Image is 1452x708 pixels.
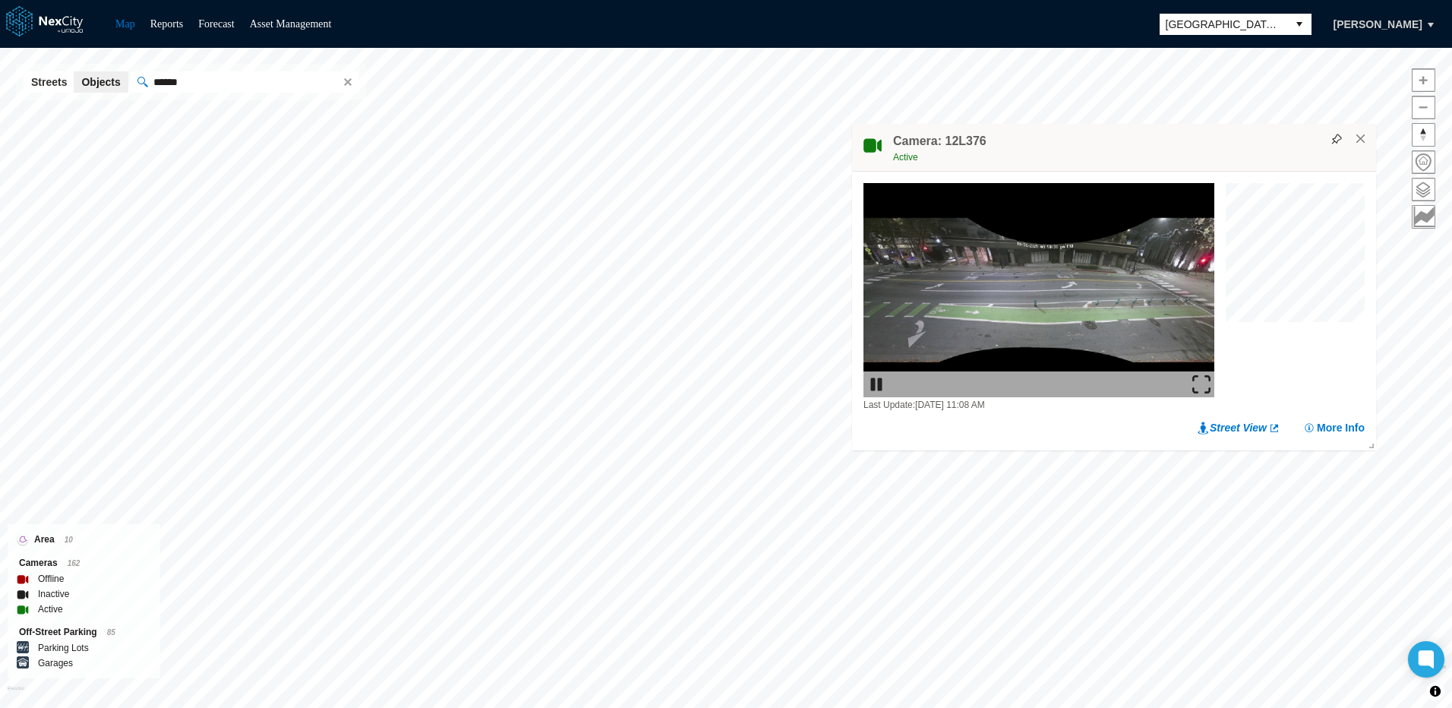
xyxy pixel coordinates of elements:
[19,555,149,571] div: Cameras
[81,74,120,90] span: Objects
[1426,682,1444,700] button: Toggle attribution
[150,18,184,30] a: Reports
[1412,68,1435,92] button: Zoom in
[107,628,115,637] span: 85
[65,536,73,544] span: 10
[1210,420,1267,435] span: Street View
[1318,11,1438,37] button: [PERSON_NAME]
[1412,178,1435,201] button: Layers management
[1412,150,1435,174] button: Home
[1412,205,1435,229] button: Key metrics
[1413,124,1435,146] span: Reset bearing to north
[7,686,24,703] a: Mapbox homepage
[1413,69,1435,91] span: Zoom in
[1317,420,1365,435] span: More Info
[1198,420,1280,435] a: Street View
[863,183,1214,397] img: video
[1226,183,1373,330] canvas: Map
[1166,17,1281,32] span: [GEOGRAPHIC_DATA][PERSON_NAME]
[1431,683,1440,700] span: Toggle attribution
[1413,96,1435,119] span: Zoom out
[74,71,128,93] button: Objects
[1412,123,1435,147] button: Reset bearing to north
[1192,375,1211,394] img: expand
[38,656,73,671] label: Garages
[867,375,885,394] img: play
[337,71,358,93] span: clear
[198,18,234,30] a: Forecast
[1354,132,1368,146] button: Close popup
[863,397,1214,412] div: Last Update: [DATE] 11:08 AM
[1412,96,1435,119] button: Zoom out
[31,74,67,90] span: Streets
[893,133,986,150] h4: Camera: 12L376
[68,559,80,567] span: 162
[38,640,89,656] label: Parking Lots
[19,624,149,640] div: Off-Street Parking
[115,18,135,30] a: Map
[24,71,74,93] button: Streets
[1331,134,1342,144] img: svg%3e
[893,152,918,163] span: Active
[38,571,64,586] label: Offline
[1287,14,1312,35] button: select
[19,532,149,548] div: Area
[38,586,69,602] label: Inactive
[1334,17,1422,32] span: [PERSON_NAME]
[250,18,332,30] a: Asset Management
[1303,420,1365,435] button: More Info
[38,602,63,617] label: Active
